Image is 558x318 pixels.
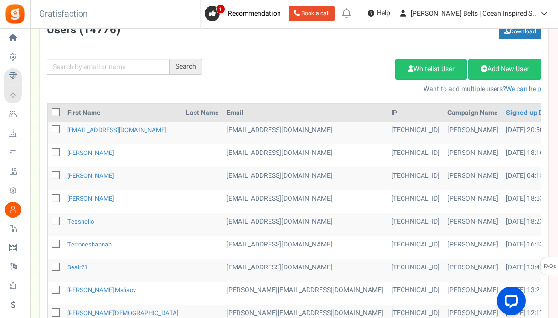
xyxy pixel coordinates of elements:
td: General [223,167,387,190]
td: General [223,282,387,305]
td: [TECHNICAL_ID] [387,190,444,213]
a: Whitelist User [395,59,467,80]
td: [PERSON_NAME] [444,167,502,190]
td: [TECHNICAL_ID] [387,259,444,282]
td: [PERSON_NAME] [444,144,502,167]
td: [EMAIL_ADDRESS][DOMAIN_NAME] [223,190,387,213]
a: Download [499,24,541,39]
a: tessnello [67,217,94,226]
td: [PERSON_NAME] [444,282,502,305]
div: Search [170,59,202,75]
td: [TECHNICAL_ID] [387,122,444,144]
td: [PERSON_NAME] [444,122,502,144]
th: Email [223,104,387,122]
a: [PERSON_NAME] [67,148,114,157]
span: 1 [216,4,225,14]
a: Help [364,6,394,21]
td: General [223,122,387,144]
td: General [223,236,387,259]
td: [TECHNICAL_ID] [387,144,444,167]
span: 14776 [83,21,116,38]
th: IP [387,104,444,122]
img: Gratisfaction [4,3,26,25]
a: Book a call [289,6,335,21]
td: [TECHNICAL_ID] [387,167,444,190]
td: [TECHNICAL_ID] [387,213,444,236]
td: General [223,213,387,236]
td: [TECHNICAL_ID] [387,282,444,305]
a: [EMAIL_ADDRESS][DOMAIN_NAME] [67,125,166,134]
td: [TECHNICAL_ID] [387,236,444,259]
p: Want to add multiple users? [217,84,541,94]
td: General [223,259,387,282]
a: We can help [506,84,541,94]
td: [PERSON_NAME] [444,213,502,236]
a: terroneshannah [67,240,112,249]
a: 1 Recommendation [205,6,285,21]
span: FAQs [543,257,556,276]
th: Last Name [182,104,223,122]
td: [PERSON_NAME] [444,259,502,282]
a: Add New User [468,59,541,80]
a: [PERSON_NAME] [67,194,114,203]
th: Campaign Name [444,104,502,122]
td: [PERSON_NAME] [444,236,502,259]
a: [PERSON_NAME][DEMOGRAPHIC_DATA] [67,308,178,318]
a: [PERSON_NAME] [67,171,114,180]
span: Help [374,9,390,18]
th: First Name [63,104,182,122]
span: [PERSON_NAME] Belts | Ocean Inspired S... [411,9,538,19]
a: seair21 [67,263,88,272]
td: [EMAIL_ADDRESS][DOMAIN_NAME] [223,144,387,167]
a: [PERSON_NAME].maliaov [67,286,136,295]
h3: Gratisfaction [29,5,98,24]
span: Recommendation [228,9,281,19]
a: Signed-up Date [506,108,553,118]
h3: Users ( ) [47,24,120,36]
td: [PERSON_NAME] [444,190,502,213]
input: Search by email or name [47,59,170,75]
